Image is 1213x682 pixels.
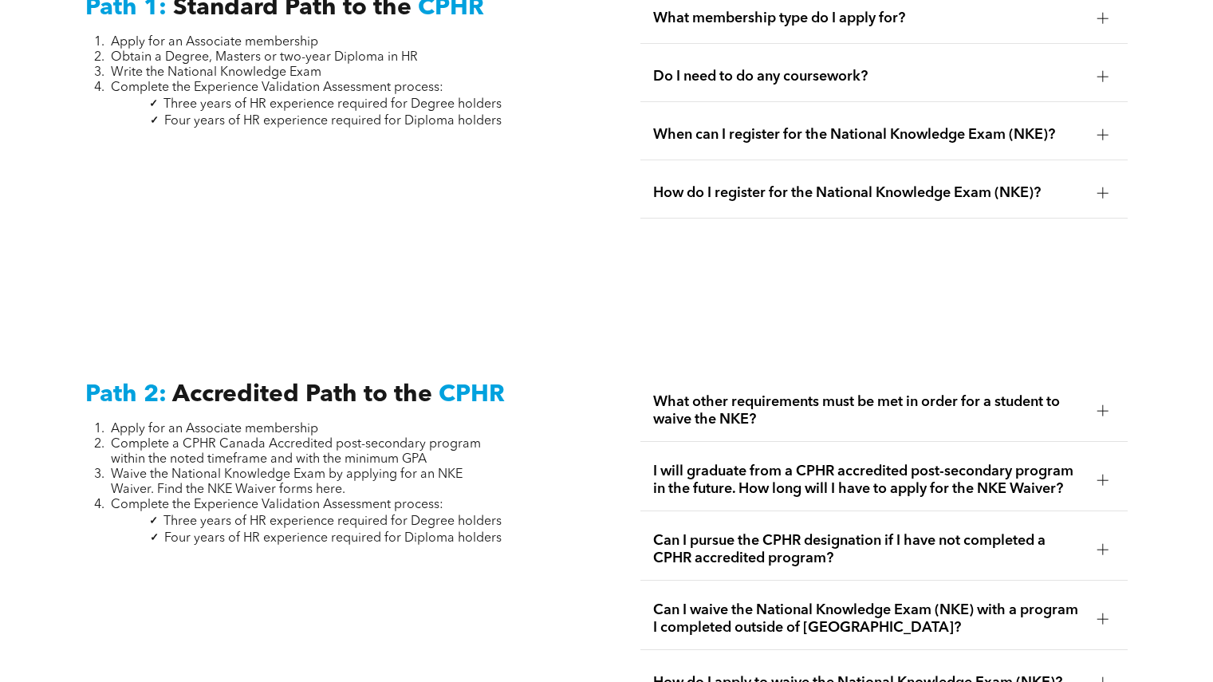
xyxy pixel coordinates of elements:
[111,438,481,466] span: Complete a CPHR Canada Accredited post-secondary program within the noted timeframe and with the ...
[653,184,1084,202] span: How do I register for the National Knowledge Exam (NKE)?
[163,98,502,111] span: Three years of HR experience required for Degree holders
[111,51,418,64] span: Obtain a Degree, Masters or two-year Diploma in HR
[653,601,1084,637] span: Can I waive the National Knowledge Exam (NKE) with a program I completed outside of [GEOGRAPHIC_D...
[653,68,1084,85] span: Do I need to do any coursework?
[111,66,321,79] span: Write the National Knowledge Exam
[653,126,1084,144] span: When can I register for the National Knowledge Exam (NKE)?
[111,36,318,49] span: Apply for an Associate membership
[172,383,432,407] span: Accredited Path to the
[164,115,502,128] span: Four years of HR experience required for Diploma holders
[653,532,1084,567] span: Can I pursue the CPHR designation if I have not completed a CPHR accredited program?
[111,81,443,94] span: Complete the Experience Validation Assessment process:
[111,499,443,511] span: Complete the Experience Validation Assessment process:
[163,515,502,528] span: Three years of HR experience required for Degree holders
[439,383,505,407] span: CPHR
[85,383,167,407] span: Path 2:
[111,468,463,496] span: Waive the National Knowledge Exam by applying for an NKE Waiver. Find the NKE Waiver forms here.
[653,10,1084,27] span: What membership type do I apply for?
[653,463,1084,498] span: I will graduate from a CPHR accredited post-secondary program in the future. How long will I have...
[111,423,318,436] span: Apply for an Associate membership
[164,532,502,545] span: Four years of HR experience required for Diploma holders
[653,393,1084,428] span: What other requirements must be met in order for a student to waive the NKE?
